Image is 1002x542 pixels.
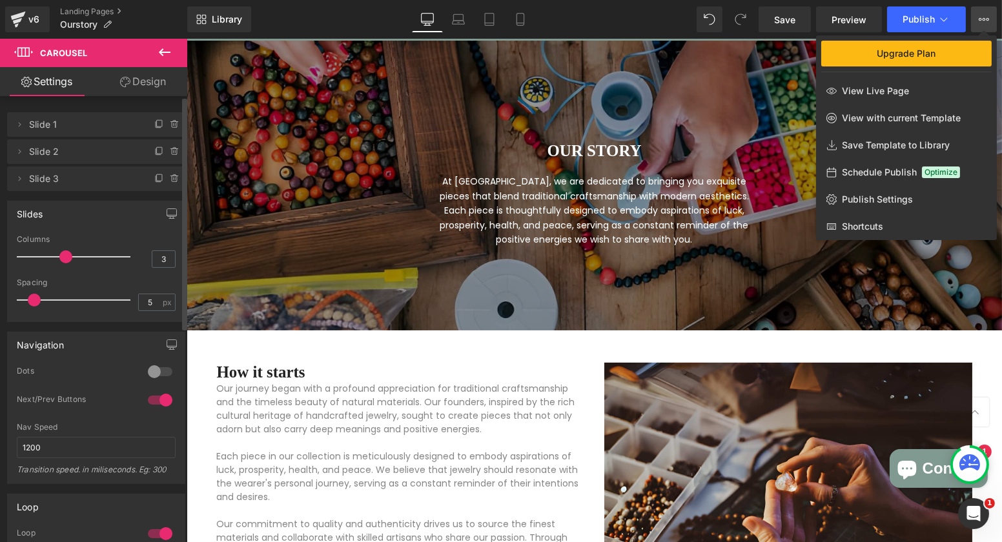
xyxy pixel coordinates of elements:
[842,221,883,232] span: Shortcuts
[887,6,966,32] button: Publish
[505,6,536,32] a: Mobile
[40,48,87,58] span: Carousel
[877,48,936,59] span: Upgrade Plan
[17,235,176,244] div: Columns
[17,465,176,483] div: Transition speed. in miliseconds. Eg: 300
[903,14,935,25] span: Publish
[971,6,997,32] button: Upgrade PlanView Live PageView with current TemplateSave Template to LibrarySchedule PublishOptim...
[985,498,995,508] span: 1
[17,528,135,541] div: Loop
[17,494,39,512] div: Loop
[699,410,805,452] inbox-online-store-chat: Shopify online store chat
[250,99,566,126] h1: OUR STORY
[212,14,242,25] span: Library
[60,6,187,17] a: Landing Pages
[5,6,50,32] a: v6
[29,139,138,164] span: Slide 2
[816,6,882,32] a: Preview
[29,112,138,137] span: Slide 1
[163,298,174,306] span: px
[842,85,909,97] span: View Live Page
[17,394,135,408] div: Next/Prev Buttons
[842,112,961,124] span: View with current Template
[842,166,917,178] span: Schedule Publish
[96,67,190,96] a: Design
[17,332,64,350] div: Navigation
[250,135,566,208] p: At [GEOGRAPHIC_DATA], we are dedicated to bringing you exquisite pieces that blend traditional cr...
[17,278,176,287] div: Spacing
[17,423,176,432] div: Nav Speed
[30,324,398,343] h2: How it starts
[922,166,960,178] span: Optimize
[697,6,722,32] button: Undo
[728,6,753,32] button: Redo
[958,498,989,529] iframe: Intercom live chat
[187,6,251,32] a: New Library
[842,194,913,205] span: Publish Settings
[842,139,950,151] span: Save Template to Library
[60,19,97,30] span: Ourstory
[474,6,505,32] a: Tablet
[29,166,138,191] span: Slide 3
[30,479,398,533] p: Our commitment to quality and authenticity drives us to source the finest materials and collabora...
[412,6,443,32] a: Desktop
[443,6,474,32] a: Laptop
[774,13,795,26] span: Save
[17,201,43,219] div: Slides
[26,11,42,28] div: v6
[30,411,398,465] p: Each piece in our collection is meticulously designed to embody aspirations of luck, prosperity, ...
[30,343,398,397] p: Our journey began with a profound appreciation for traditional craftsmanship and the timeless bea...
[30,324,398,343] div: To enrich screen reader interactions, please activate Accessibility in Grammarly extension settings
[832,13,866,26] span: Preview
[17,366,135,379] div: Dots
